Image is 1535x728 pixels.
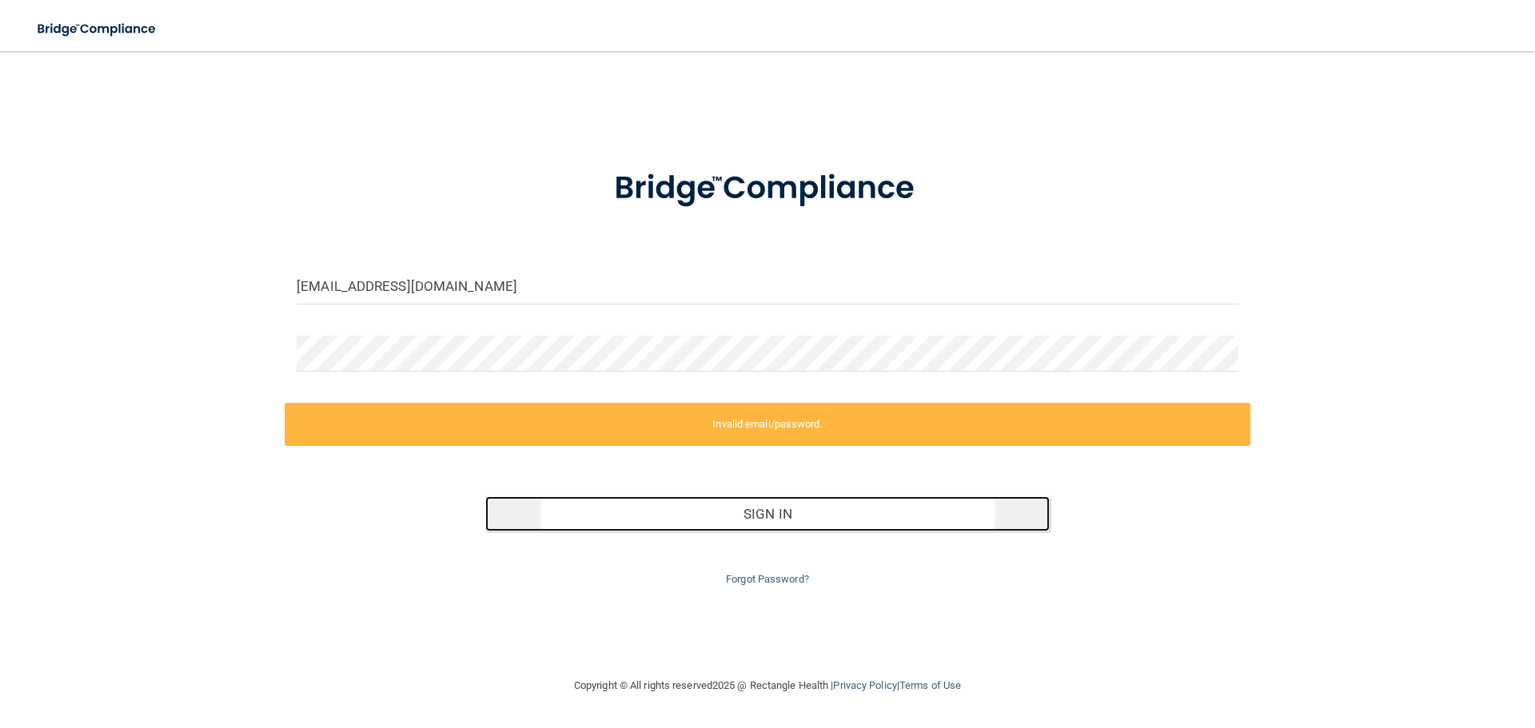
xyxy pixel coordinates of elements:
[899,679,961,691] a: Terms of Use
[1455,618,1516,678] iframe: Drift Widget Chat Controller
[1206,146,1525,627] iframe: Drift Widget Chat Window
[297,269,1238,304] input: Email
[833,679,896,691] a: Privacy Policy
[726,573,809,585] a: Forgot Password?
[581,147,954,230] img: bridge_compliance_login_screen.278c3ca4.svg
[476,660,1059,711] div: Copyright © All rights reserved 2025 @ Rectangle Health | |
[285,403,1250,446] label: Invalid email/password.
[485,496,1051,531] button: Sign In
[24,13,171,46] img: bridge_compliance_login_screen.278c3ca4.svg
